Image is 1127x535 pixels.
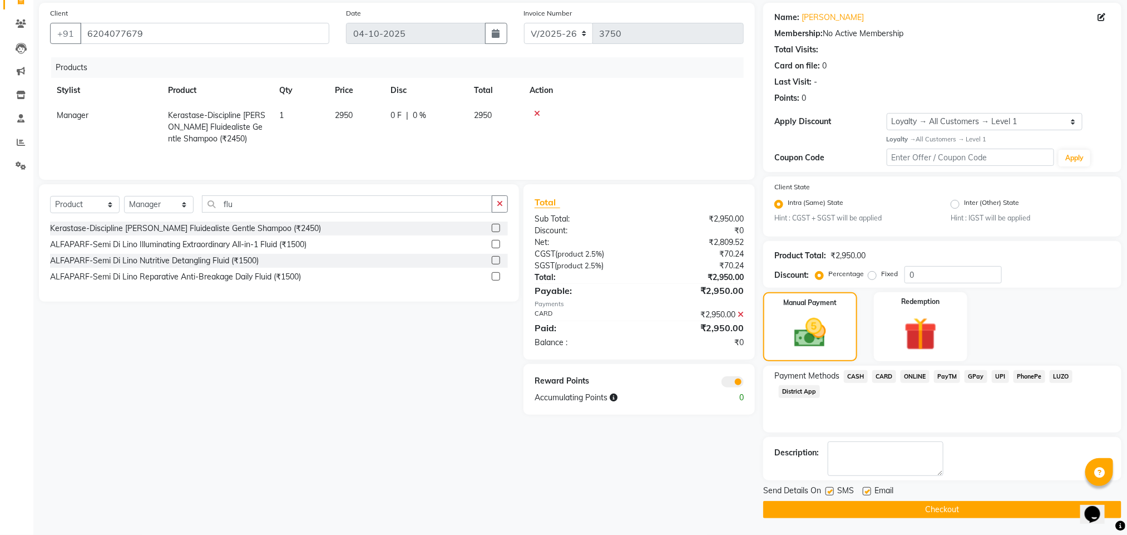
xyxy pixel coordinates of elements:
div: Accumulating Points [526,392,696,404]
th: Stylist [50,78,161,103]
div: Name: [774,12,799,23]
div: ALFAPARF-Semi Di Lino Nutritive Detangling Fluid (₹1500) [50,255,259,267]
label: Date [346,8,361,18]
span: Send Details On [763,485,821,499]
label: Invoice Number [524,8,572,18]
span: PhonePe [1014,370,1045,383]
iframe: chat widget [1080,490,1116,524]
div: Discount: [774,269,809,281]
span: product [557,261,583,270]
div: ₹2,950.00 [639,309,752,321]
div: ( ) [526,260,639,272]
span: 0 F [391,110,402,121]
div: Last Visit: [774,76,812,88]
span: GPay [965,370,987,383]
span: ONLINE [901,370,930,383]
span: | [406,110,408,121]
div: Coupon Code [774,152,886,164]
th: Product [161,78,273,103]
div: All Customers → Level 1 [887,135,1110,144]
span: 2950 [474,110,492,120]
div: Kerastase-Discipline [PERSON_NAME] Fluidealiste Gentle Shampoo (₹2450) [50,223,321,234]
label: Manual Payment [784,298,837,308]
span: CASH [844,370,868,383]
span: 2.5% [585,249,602,258]
div: Balance : [526,337,639,349]
span: LUZO [1050,370,1072,383]
div: 0 [822,60,827,72]
div: Sub Total: [526,213,639,225]
div: ALFAPARF-Semi Di Lino Illuminating Extraordinary All-in-1 Fluid (₹1500) [50,239,307,251]
input: Search or Scan [202,195,492,213]
span: product [557,249,584,258]
label: Redemption [901,297,940,307]
span: Kerastase-Discipline [PERSON_NAME] Fluidealiste Gentle Shampoo (₹2450) [168,110,265,144]
div: Membership: [774,28,823,40]
label: Client State [774,182,810,192]
button: Checkout [763,501,1121,518]
div: Net: [526,237,639,248]
div: ₹70.24 [639,260,752,272]
div: ( ) [526,248,639,260]
span: Payment Methods [774,370,839,382]
th: Qty [273,78,328,103]
label: Percentage [828,269,864,279]
span: 0 % [413,110,426,121]
label: Intra (Same) State [788,198,843,211]
th: Total [467,78,523,103]
input: Enter Offer / Coupon Code [887,149,1055,166]
div: 0 [802,92,806,104]
div: ALFAPARF-Semi Di Lino Reparative Anti-Breakage Daily Fluid (₹1500) [50,271,301,283]
div: CARD [526,309,639,321]
div: Payable: [526,284,639,297]
div: Products [51,57,752,78]
label: Inter (Other) State [964,198,1019,211]
div: Payments [535,300,744,309]
div: 0 [696,392,753,404]
span: CGST [535,249,555,259]
div: Apply Discount [774,116,886,127]
div: - [814,76,817,88]
span: SGST [535,261,555,271]
div: Paid: [526,321,639,335]
span: 1 [279,110,284,120]
div: Total: [526,272,639,283]
div: ₹2,950.00 [831,250,866,262]
div: ₹2,950.00 [639,321,752,335]
th: Disc [384,78,467,103]
th: Price [328,78,384,103]
div: Reward Points [526,375,639,387]
small: Hint : IGST will be applied [951,213,1110,223]
div: ₹0 [639,337,752,349]
img: _cash.svg [784,315,836,351]
div: Discount: [526,225,639,237]
div: Card on file: [774,60,820,72]
img: _gift.svg [894,313,947,355]
button: Apply [1059,150,1090,166]
div: Points: [774,92,799,104]
small: Hint : CGST + SGST will be applied [774,213,934,223]
label: Client [50,8,68,18]
div: ₹2,950.00 [639,284,752,297]
div: Total Visits: [774,44,818,56]
span: Total [535,197,560,208]
div: Description: [774,447,819,459]
div: Product Total: [774,250,826,262]
span: CARD [872,370,896,383]
span: District App [779,385,820,398]
span: SMS [837,485,854,499]
span: UPI [992,370,1009,383]
div: ₹70.24 [639,248,752,260]
span: PayTM [934,370,961,383]
input: Search by Name/Mobile/Email/Code [80,23,329,44]
div: No Active Membership [774,28,1110,40]
label: Fixed [881,269,898,279]
div: ₹2,809.52 [639,237,752,248]
th: Action [523,78,744,103]
div: ₹2,950.00 [639,272,752,283]
a: [PERSON_NAME] [802,12,864,23]
span: 2950 [335,110,353,120]
div: ₹2,950.00 [639,213,752,225]
div: ₹0 [639,225,752,237]
button: +91 [50,23,81,44]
